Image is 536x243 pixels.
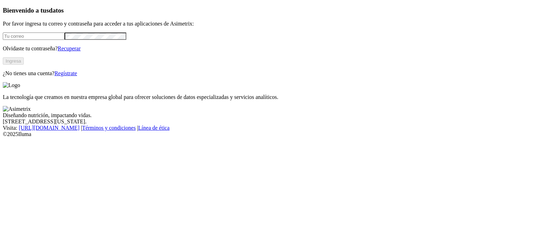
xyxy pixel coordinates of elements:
[3,57,24,65] button: Ingresa
[49,7,64,14] span: datos
[3,45,533,52] p: Olvidaste tu contraseña?
[3,33,65,40] input: Tu correo
[3,21,533,27] p: Por favor ingresa tu correo y contraseña para acceder a tus aplicaciones de Asimetrix:
[54,70,77,76] a: Regístrate
[19,125,80,131] a: [URL][DOMAIN_NAME]
[3,131,533,137] div: © 2025 Iluma
[3,7,533,14] h3: Bienvenido a tus
[3,70,533,77] p: ¿No tienes una cuenta?
[82,125,136,131] a: Términos y condiciones
[3,112,533,119] div: Diseñando nutrición, impactando vidas.
[58,45,81,51] a: Recuperar
[3,94,533,100] p: La tecnología que creamos en nuestra empresa global para ofrecer soluciones de datos especializad...
[138,125,170,131] a: Línea de ética
[3,82,20,88] img: Logo
[3,106,31,112] img: Asimetrix
[3,119,533,125] div: [STREET_ADDRESS][US_STATE].
[3,125,533,131] div: Visita : | |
